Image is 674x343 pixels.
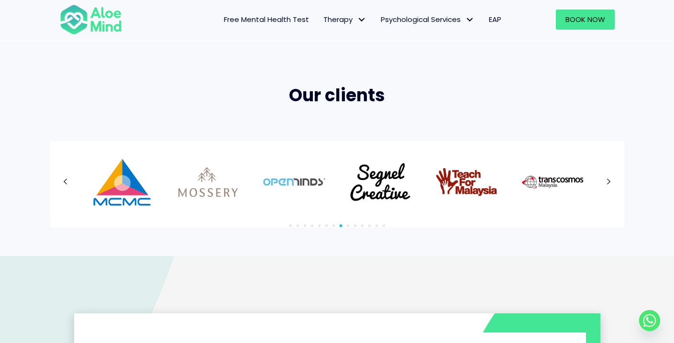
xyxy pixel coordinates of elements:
a: 4 [311,225,313,227]
img: Aloe Mind Malaysia | Mental Healthcare Services in Malaysia and Singapore [177,151,239,213]
a: 2 [297,225,299,227]
a: 12 [368,225,371,227]
img: Aloe Mind Malaysia | Mental Healthcare Services in Malaysia and Singapore [521,151,584,213]
a: 14 [383,225,385,227]
img: Aloe Mind Malaysia | Mental Healthcare Services in Malaysia and Singapore [349,151,411,213]
span: Free Mental Health Test [224,14,309,24]
img: Aloe Mind Malaysia | Mental Healthcare Services in Malaysia and Singapore [91,151,153,213]
span: Book Now [565,14,605,24]
a: Whatsapp [639,310,660,331]
span: Psychological Services: submenu [463,13,477,27]
img: Aloe Mind Malaysia | Mental Healthcare Services in Malaysia and Singapore [435,151,497,213]
a: Book Now [556,10,615,30]
div: Slide 10 of 5 [263,151,325,213]
span: Our clients [289,83,385,107]
a: 6 [325,225,328,227]
div: Slide 9 of 5 [177,151,239,213]
a: 5 [318,225,320,227]
a: Free Mental Health Test [217,10,316,30]
a: 13 [376,225,378,227]
a: Psychological ServicesPsychological Services: submenu [374,10,482,30]
a: EAP [482,10,508,30]
span: Therapy [323,14,366,24]
a: TherapyTherapy: submenu [316,10,374,30]
nav: Menu [134,10,508,30]
span: Psychological Services [381,14,475,24]
a: 10 [354,225,356,227]
a: 7 [332,225,335,227]
div: Slide 11 of 5 [349,151,411,213]
img: Aloe Mind Malaysia | Mental Healthcare Services in Malaysia and Singapore [263,151,325,213]
a: 8 [340,225,342,227]
a: 9 [347,225,349,227]
span: EAP [489,14,501,24]
span: Therapy: submenu [355,13,369,27]
div: Slide 13 of 5 [521,151,584,213]
a: 11 [361,225,364,227]
div: Slide 8 of 5 [91,151,153,213]
a: 1 [289,225,292,227]
div: Slide 12 of 5 [435,151,497,213]
a: 3 [304,225,306,227]
img: Aloe mind Logo [60,4,122,35]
